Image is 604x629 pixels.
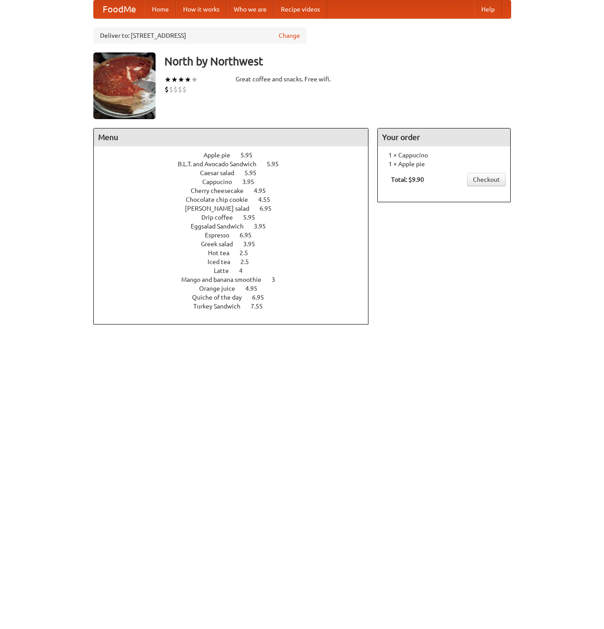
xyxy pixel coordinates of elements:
[178,160,295,168] a: B.L.T. and Avocado Sandwich 5.95
[243,240,264,248] span: 3.95
[267,160,288,168] span: 5.95
[202,178,271,185] a: Cappucino 3.95
[191,223,252,230] span: Eggsalad Sandwich
[181,276,270,283] span: Mango and banana smoothie
[164,84,169,94] li: $
[178,75,184,84] li: ★
[94,0,145,18] a: FoodMe
[208,258,239,265] span: Iced tea
[391,176,424,183] b: Total: $9.90
[204,152,239,159] span: Apple pie
[173,84,178,94] li: $
[93,28,307,44] div: Deliver to: [STREET_ADDRESS]
[474,0,502,18] a: Help
[254,223,275,230] span: 3.95
[199,285,244,292] span: Orange juice
[204,152,269,159] a: Apple pie 5.95
[185,205,258,212] span: [PERSON_NAME] salad
[202,178,241,185] span: Cappucino
[205,232,268,239] a: Espresso 6.95
[93,52,156,119] img: angular.jpg
[467,173,506,186] a: Checkout
[192,294,251,301] span: Quiche of the day
[178,160,265,168] span: B.L.T. and Avocado Sandwich
[236,75,369,84] div: Great coffee and snacks. Free wifi.
[208,249,264,256] a: Hot tea 2.5
[245,285,266,292] span: 4.95
[254,187,275,194] span: 4.95
[201,214,242,221] span: Drip coffee
[240,249,257,256] span: 2.5
[258,196,279,203] span: 4.55
[240,258,258,265] span: 2.5
[192,294,280,301] a: Quiche of the day 6.95
[274,0,327,18] a: Recipe videos
[205,232,238,239] span: Espresso
[184,75,191,84] li: ★
[279,31,300,40] a: Change
[185,205,288,212] a: [PERSON_NAME] salad 6.95
[164,52,511,70] h3: North by Northwest
[201,240,242,248] span: Greek salad
[201,240,272,248] a: Greek salad 3.95
[200,169,243,176] span: Caesar salad
[208,258,265,265] a: Iced tea 2.5
[208,249,238,256] span: Hot tea
[145,0,176,18] a: Home
[201,214,272,221] a: Drip coffee 5.95
[240,232,260,239] span: 6.95
[191,223,282,230] a: Eggsalad Sandwich 3.95
[191,187,252,194] span: Cherry cheesecake
[191,187,282,194] a: Cherry cheesecake 4.95
[244,169,265,176] span: 5.95
[182,84,187,94] li: $
[186,196,257,203] span: Chocolate chip cookie
[251,303,272,310] span: 7.55
[199,285,274,292] a: Orange juice 4.95
[169,84,173,94] li: $
[193,303,249,310] span: Turkey Sandwich
[240,152,261,159] span: 5.95
[191,75,198,84] li: ★
[193,303,279,310] a: Turkey Sandwich 7.55
[382,151,506,160] li: 1 × Cappucino
[214,267,238,274] span: Latte
[243,214,264,221] span: 5.95
[382,160,506,168] li: 1 × Apple pie
[94,128,368,146] h4: Menu
[214,267,259,274] a: Latte 4
[181,276,292,283] a: Mango and banana smoothie 3
[171,75,178,84] li: ★
[186,196,287,203] a: Chocolate chip cookie 4.55
[176,0,227,18] a: How it works
[200,169,273,176] a: Caesar salad 5.95
[260,205,280,212] span: 6.95
[272,276,284,283] span: 3
[252,294,273,301] span: 6.95
[378,128,510,146] h4: Your order
[242,178,263,185] span: 3.95
[178,84,182,94] li: $
[227,0,274,18] a: Who we are
[164,75,171,84] li: ★
[239,267,252,274] span: 4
